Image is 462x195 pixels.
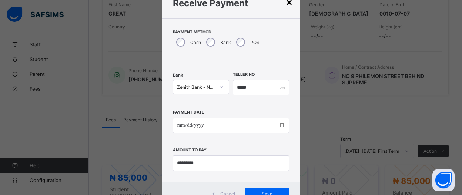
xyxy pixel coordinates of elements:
span: Bank [173,73,183,78]
button: Open asap [432,169,455,191]
label: Teller No [233,72,255,77]
div: Zenith Bank - Nehemiah International Schools [177,84,215,90]
label: Payment Date [173,110,204,115]
span: Payment Method [173,30,289,34]
label: Cash [190,40,201,45]
label: Amount to pay [173,148,207,152]
label: Bank [220,40,231,45]
label: POS [250,40,260,45]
